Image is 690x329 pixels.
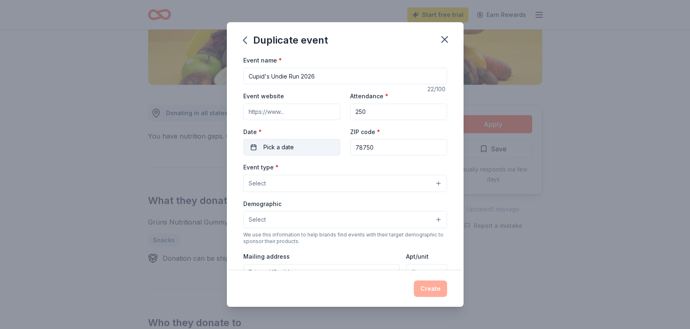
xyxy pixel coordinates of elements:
[243,264,400,280] input: Enter a US address
[350,104,447,120] input: 20
[406,264,447,280] input: #
[243,56,282,65] label: Event name
[243,163,279,171] label: Event type
[350,92,388,100] label: Attendance
[263,142,294,152] span: Pick a date
[249,178,266,188] span: Select
[243,68,447,84] input: Spring Fundraiser
[243,175,447,192] button: Select
[243,253,290,261] label: Mailing address
[350,128,380,136] label: ZIP code
[243,128,340,136] label: Date
[243,232,447,245] div: We use this information to help brands find events with their target demographic to sponsor their...
[350,139,447,155] input: 12345 (U.S. only)
[243,200,282,208] label: Demographic
[406,253,429,261] label: Apt/unit
[249,215,266,225] span: Select
[243,139,340,155] button: Pick a date
[243,104,340,120] input: https://www...
[243,211,447,228] button: Select
[427,84,447,94] div: 22 /100
[243,34,328,47] div: Duplicate event
[243,92,284,100] label: Event website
